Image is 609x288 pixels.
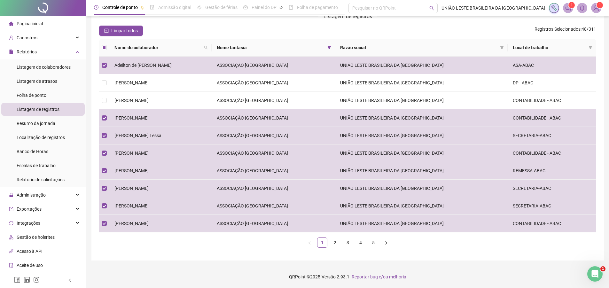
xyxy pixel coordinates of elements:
[324,13,372,19] span: Listagem de registros
[24,276,30,283] span: linkedin
[212,144,335,162] td: ASSOCIAÇÃO [GEOGRAPHIC_DATA]
[335,144,507,162] td: UNIÃO LESTE BRASILEIRA DA [GEOGRAPHIC_DATA]
[500,46,504,50] span: filter
[94,5,98,10] span: clock-circle
[203,43,209,52] span: search
[535,26,596,36] span: : 48 / 311
[499,43,505,52] span: filter
[114,80,149,85] span: [PERSON_NAME]
[589,46,592,50] span: filter
[591,3,601,13] img: 46995
[114,98,149,103] span: [PERSON_NAME]
[102,5,138,10] span: Controle de ponto
[369,238,378,247] a: 5
[384,241,388,245] span: right
[17,221,40,226] span: Integrações
[9,263,13,268] span: audit
[197,5,201,10] span: sun
[335,215,507,232] td: UNIÃO LESTE BRASILEIRA DA [GEOGRAPHIC_DATA]
[600,266,605,271] span: 1
[508,92,596,109] td: CONTABILIDADE - ABAC
[33,276,40,283] span: instagram
[114,133,161,138] span: [PERSON_NAME] Lessa
[343,238,353,247] a: 3
[17,107,59,112] span: Listagem de registros
[114,151,149,156] span: [PERSON_NAME]
[330,238,340,247] a: 2
[212,180,335,197] td: ASSOCIAÇÃO [GEOGRAPHIC_DATA]
[9,221,13,225] span: sync
[335,197,507,215] td: UNIÃO LESTE BRASILEIRA DA [GEOGRAPHIC_DATA]
[535,27,581,32] span: Registros Selecionados
[252,5,277,10] span: Painel do DP
[99,26,143,36] button: Limpar todos
[335,92,507,109] td: UNIÃO LESTE BRASILEIRA DA [GEOGRAPHIC_DATA]
[86,266,609,288] footer: QRPoint © 2025 - 2.93.1 -
[17,249,43,254] span: Acesso à API
[212,57,335,74] td: ASSOCIAÇÃO [GEOGRAPHIC_DATA]
[304,237,315,248] button: left
[571,3,573,7] span: 1
[381,237,391,248] button: right
[17,21,43,26] span: Página inicial
[335,180,507,197] td: UNIÃO LESTE BRASILEIRA DA [GEOGRAPHIC_DATA]
[17,177,65,182] span: Relatório de solicitações
[17,135,65,140] span: Localização de registros
[9,249,13,253] span: api
[279,6,283,10] span: pushpin
[114,168,149,173] span: [PERSON_NAME]
[599,3,601,7] span: 1
[327,46,331,50] span: filter
[513,44,586,51] span: Local de trabalho
[335,57,507,74] td: UNIÃO LESTE BRASILEIRA DA [GEOGRAPHIC_DATA]
[17,35,37,40] span: Cadastros
[212,92,335,109] td: ASSOCIAÇÃO [GEOGRAPHIC_DATA]
[9,50,13,54] span: file
[597,2,603,8] sup: Atualize o seu contato no menu Meus Dados
[243,5,248,10] span: dashboard
[508,162,596,180] td: REMESSA-ABAC
[114,203,149,208] span: [PERSON_NAME]
[212,109,335,127] td: ASSOCIAÇÃO [GEOGRAPHIC_DATA]
[381,237,391,248] li: Próxima página
[565,5,571,11] span: notification
[297,5,338,10] span: Folha de pagamento
[508,215,596,232] td: CONTABILIDADE - ABAC
[212,215,335,232] td: ASSOCIAÇÃO [GEOGRAPHIC_DATA]
[508,109,596,127] td: CONTABILIDADE - ABAC
[508,144,596,162] td: CONTABILIDADE - ABAC
[212,197,335,215] td: ASSOCIAÇÃO [GEOGRAPHIC_DATA]
[150,5,154,10] span: file-done
[17,121,55,126] span: Resumo da jornada
[114,115,149,121] span: [PERSON_NAME]
[335,162,507,180] td: UNIÃO LESTE BRASILEIRA DA [GEOGRAPHIC_DATA]
[340,44,497,51] span: Razão social
[317,238,327,247] a: 1
[140,6,144,10] span: pushpin
[17,65,71,70] span: Listagem de colaboradores
[352,274,406,279] span: Reportar bug e/ou melhoria
[14,276,20,283] span: facebook
[322,274,336,279] span: Versão
[114,186,149,191] span: [PERSON_NAME]
[17,163,56,168] span: Escalas de trabalho
[104,28,109,33] span: check-square
[508,197,596,215] td: SECRETARIA-ABAC
[335,109,507,127] td: UNIÃO LESTE BRASILEIRA DA [GEOGRAPHIC_DATA]
[308,241,311,245] span: left
[17,149,48,154] span: Banco de Horas
[9,207,13,211] span: export
[9,21,13,26] span: home
[429,6,434,11] span: search
[205,5,238,10] span: Gestão de férias
[335,74,507,92] td: UNIÃO LESTE BRASILEIRA DA [GEOGRAPHIC_DATA]
[9,193,13,197] span: lock
[204,46,208,50] span: search
[114,44,201,51] span: Nome do colaborador
[158,5,191,10] span: Admissão digital
[114,221,149,226] span: [PERSON_NAME]
[9,235,13,239] span: apartment
[335,127,507,144] td: UNIÃO LESTE BRASILEIRA DA [GEOGRAPHIC_DATA]
[17,263,43,268] span: Aceite de uso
